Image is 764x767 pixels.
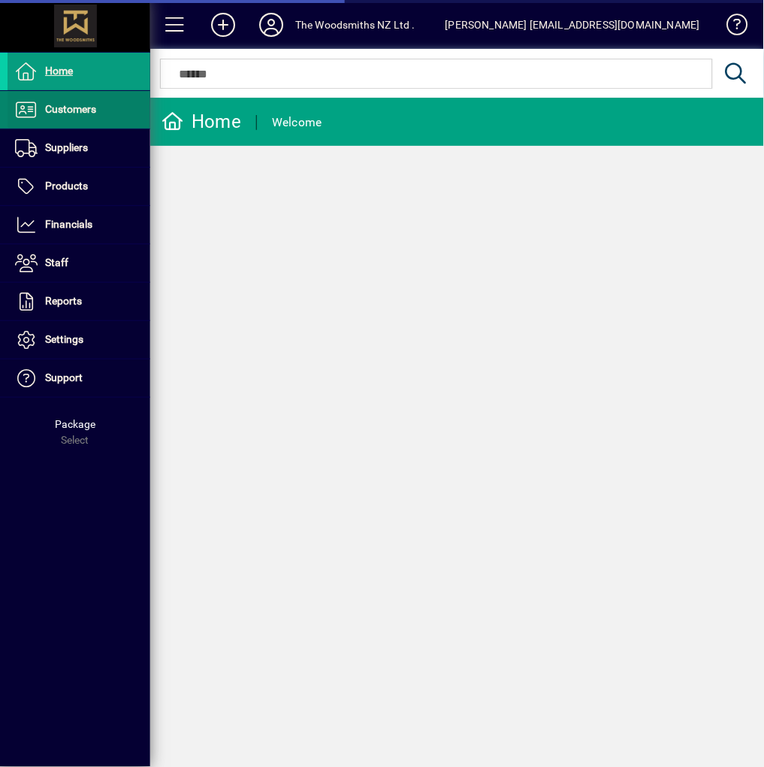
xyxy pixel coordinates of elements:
div: [PERSON_NAME] [EMAIL_ADDRESS][DOMAIN_NAME] [445,13,700,37]
span: Reports [45,295,82,307]
a: Reports [8,283,150,320]
a: Settings [8,321,150,359]
span: Products [45,180,88,192]
div: The Woodsmiths NZ Ltd . [295,13,415,37]
span: Suppliers [45,141,88,153]
a: Financials [8,206,150,244]
div: Home [162,110,241,134]
a: Staff [8,244,150,282]
a: Support [8,359,150,397]
a: Suppliers [8,129,150,167]
span: Home [45,65,73,77]
a: Customers [8,91,150,129]
div: Welcome [272,111,322,135]
span: Settings [45,333,83,345]
a: Knowledge Base [715,3,745,52]
span: Financials [45,218,92,230]
span: Customers [45,103,96,115]
button: Profile [247,11,295,38]
span: Package [55,418,95,430]
span: Support [45,371,83,383]
a: Products [8,168,150,205]
button: Add [199,11,247,38]
span: Staff [45,256,68,268]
